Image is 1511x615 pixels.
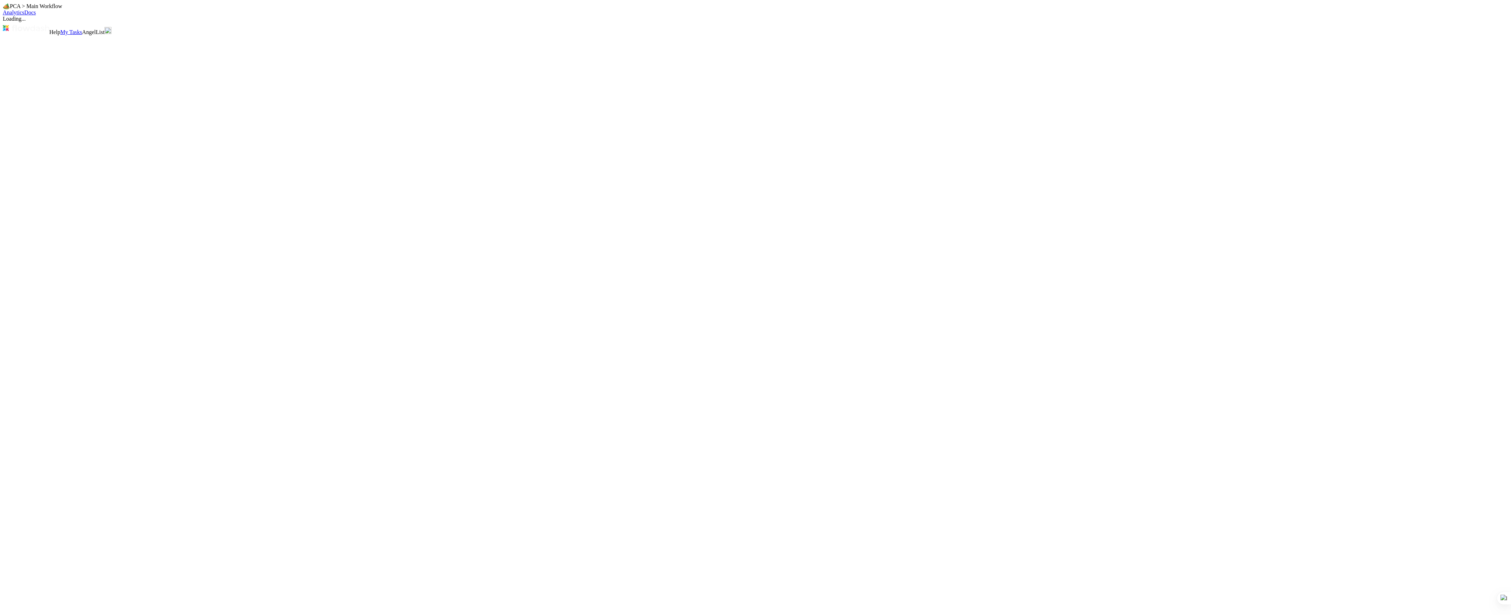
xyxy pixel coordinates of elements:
[3,3,10,9] span: 🏕️
[3,22,49,34] img: logo-inverted-e16ddd16eac7371096b0.svg
[3,16,26,22] span: Loading...
[24,9,36,15] a: Docs
[104,27,111,34] img: avatar_b6a6ccf4-6160-40f7-90da-56c3221167ae.png
[10,3,62,9] span: PCA > Main Workflow
[60,29,82,35] a: My Tasks
[3,9,24,15] a: Analytics
[82,29,104,35] span: AngelList
[49,29,60,35] div: Help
